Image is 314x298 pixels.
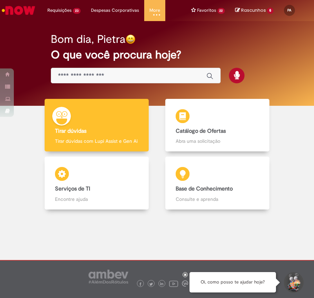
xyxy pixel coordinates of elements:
img: logo_footer_youtube.png [169,279,178,288]
span: Favoritos [197,7,216,14]
img: happy-face.png [126,34,136,44]
img: logo_footer_workplace.png [182,280,188,287]
b: Catálogo de Ofertas [176,128,226,134]
span: Despesas Corporativas [91,7,139,14]
span: 6 [267,8,274,14]
b: Base de Conhecimento [176,185,233,192]
div: Oi, como posso te ajudar hoje? [190,272,276,292]
b: Tirar dúvidas [55,128,86,134]
img: logo_footer_facebook.png [139,282,142,286]
span: Requisições [47,7,72,14]
h2: O que você procura hoje? [51,49,264,61]
span: PA [287,8,291,12]
img: logo_footer_twitter.png [149,282,153,286]
p: Consulte e aprenda [176,196,259,203]
span: Rascunhos [241,7,266,13]
a: No momento, sua lista de rascunhos tem 6 Itens [235,7,274,13]
img: logo_footer_linkedin.png [160,282,164,286]
p: Tirar dúvidas com Lupi Assist e Gen Ai [55,138,139,145]
p: Abra uma solicitação [176,138,259,145]
a: Base de Conhecimento Consulte e aprenda [157,157,278,209]
a: Catálogo de Ofertas Abra uma solicitação [157,99,278,152]
span: 22 [218,8,225,14]
a: Serviços de TI Encontre ajuda [36,157,157,209]
b: Serviços de TI [55,185,90,192]
img: ServiceNow [1,3,36,17]
span: 23 [73,8,81,14]
h2: Bom dia, Pietra [51,33,126,45]
button: Iniciar Conversa de Suporte [283,272,304,293]
span: More [149,7,160,14]
img: logo_footer_ambev_rotulo_gray.png [89,270,128,283]
a: Tirar dúvidas Tirar dúvidas com Lupi Assist e Gen Ai [36,99,157,152]
p: Encontre ajuda [55,196,139,203]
